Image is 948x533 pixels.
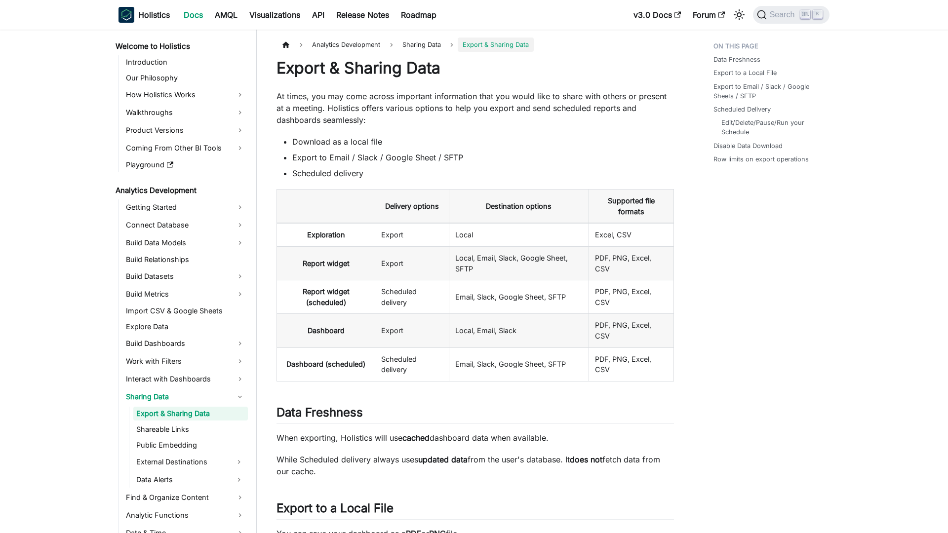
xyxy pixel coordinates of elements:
[276,405,674,424] h2: Data Freshness
[209,7,243,23] a: AMQL
[292,152,674,163] li: Export to Email / Slack / Google Sheet / SFTP
[133,407,248,420] a: Export & Sharing Data
[276,501,674,520] h2: Export to a Local File
[123,235,248,251] a: Build Data Models
[277,347,375,381] th: Dashboard (scheduled)
[589,347,674,381] td: PDF, PNG, Excel, CSV
[628,7,687,23] a: v3.0 Docs
[113,184,248,197] a: Analytics Development
[277,247,375,280] th: Report widget
[375,347,449,381] td: Scheduled delivery
[178,7,209,23] a: Docs
[123,304,248,318] a: Import CSV & Google Sheets
[277,280,375,314] th: Report widget (scheduled)
[138,9,170,21] b: Holistics
[687,7,731,23] a: Forum
[123,320,248,334] a: Explore Data
[123,105,248,120] a: Walkthroughs
[449,314,589,347] td: Local, Email, Slack
[133,438,248,452] a: Public Embedding
[123,87,248,103] a: How Holistics Works
[449,247,589,280] td: Local, Email, Slack, Google Sheet, SFTP
[713,55,760,64] a: Data Freshness
[118,7,134,23] img: Holistics
[713,105,771,114] a: Scheduled Delivery
[721,118,820,137] a: Edit/Delete/Pause/Run your Schedule
[402,433,430,443] strong: cached
[375,280,449,314] td: Scheduled delivery
[292,136,674,148] li: Download as a local file
[397,38,446,52] span: Sharing Data
[133,422,248,436] a: Shareable Links
[123,217,248,233] a: Connect Database
[813,10,823,19] kbd: K
[449,347,589,381] td: Email, Slack, Google Sheet, SFTP
[731,7,747,23] button: Switch between dark and light mode (currently light mode)
[418,455,468,464] strong: updated data
[375,190,449,224] th: Delivery options
[449,280,589,314] td: Email, Slack, Google Sheet, SFTP
[123,158,248,172] a: Playground
[123,253,248,266] a: Build Relationships
[243,7,306,23] a: Visualizations
[276,38,295,52] a: Home page
[767,10,801,19] span: Search
[589,280,674,314] td: PDF, PNG, Excel, CSV
[589,314,674,347] td: PDF, PNG, Excel, CSV
[276,38,674,52] nav: Breadcrumbs
[123,507,248,523] a: Analytic Functions
[123,122,248,138] a: Product Versions
[330,7,395,23] a: Release Notes
[123,71,248,85] a: Our Philosophy
[123,336,248,351] a: Build Dashboards
[307,38,385,52] span: Analytics Development
[277,314,375,347] th: Dashboard
[123,490,248,505] a: Find & Organize Content
[292,167,674,179] li: Scheduled delivery
[589,190,674,224] th: Supported file formats
[123,140,248,156] a: Coming From Other BI Tools
[123,389,248,405] a: Sharing Data
[589,247,674,280] td: PDF, PNG, Excel, CSV
[123,55,248,69] a: Introduction
[113,39,248,53] a: Welcome to Holistics
[277,223,375,246] th: Exploration
[276,90,674,126] p: At times, you may come across important information that you would like to share with others or p...
[753,6,829,24] button: Search (Ctrl+K)
[230,454,248,470] button: Expand sidebar category 'External Destinations'
[713,68,777,77] a: Export to a Local File
[123,286,248,302] a: Build Metrics
[570,455,602,464] strong: does not
[713,141,783,151] a: Disable Data Download
[133,472,230,488] a: Data Alerts
[133,454,230,470] a: External Destinations
[375,223,449,246] td: Export
[375,247,449,280] td: Export
[276,58,674,78] h1: Export & Sharing Data
[713,154,809,164] a: Row limits on export operations
[449,223,589,246] td: Local
[118,7,170,23] a: HolisticsHolistics
[123,268,248,284] a: Build Datasets
[123,353,248,369] a: Work with Filters
[458,38,534,52] span: Export & Sharing Data
[449,190,589,224] th: Destination options
[395,7,442,23] a: Roadmap
[230,472,248,488] button: Expand sidebar category 'Data Alerts'
[375,314,449,347] td: Export
[713,82,824,101] a: Export to Email / Slack / Google Sheets / SFTP
[306,7,330,23] a: API
[123,199,248,215] a: Getting Started
[276,432,674,444] p: When exporting, Holistics will use dashboard data when available.
[276,454,674,477] p: While Scheduled delivery always uses from the user's database. It fetch data from our cache.
[123,371,248,387] a: Interact with Dashboards
[589,223,674,246] td: Excel, CSV
[109,30,257,533] nav: Docs sidebar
